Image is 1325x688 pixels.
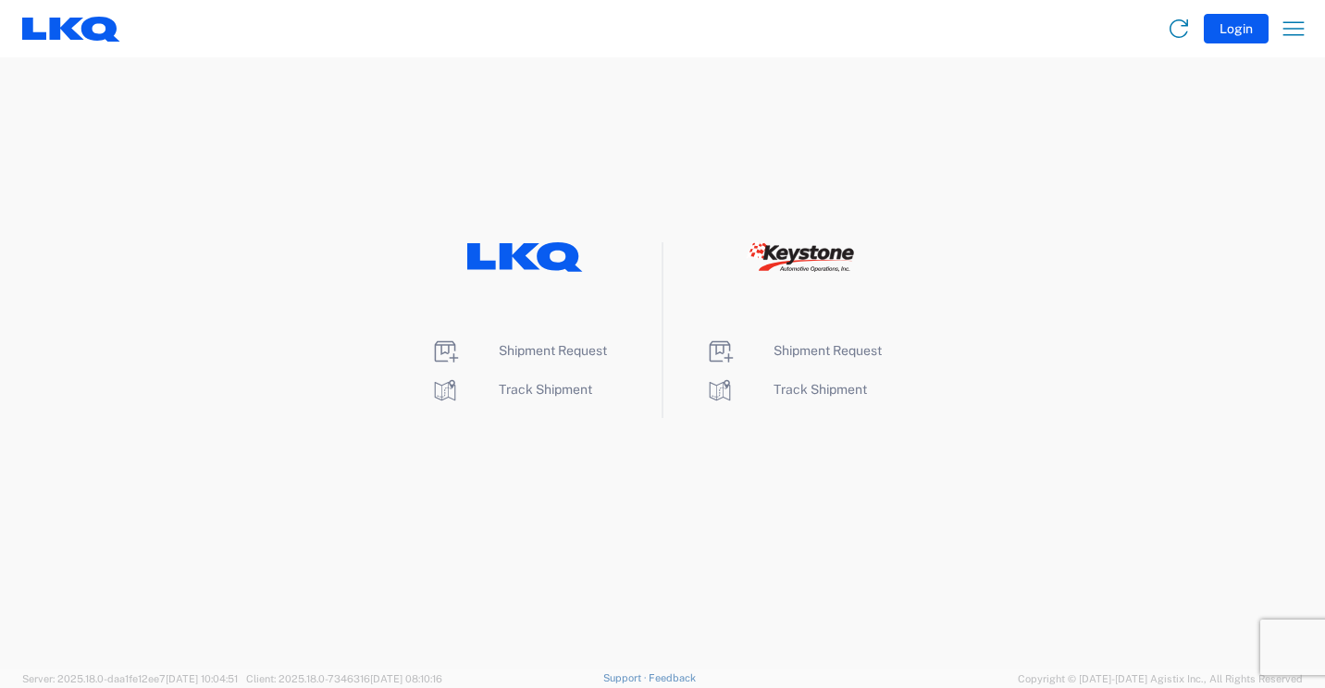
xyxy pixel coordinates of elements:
span: Client: 2025.18.0-7346316 [246,673,442,684]
span: Copyright © [DATE]-[DATE] Agistix Inc., All Rights Reserved [1018,670,1303,687]
span: Server: 2025.18.0-daa1fe12ee7 [22,673,238,684]
a: Support [603,672,650,683]
a: Feedback [649,672,696,683]
span: Track Shipment [774,382,867,397]
a: Shipment Request [705,343,882,358]
a: Shipment Request [430,343,607,358]
button: Login [1204,14,1269,43]
span: Shipment Request [499,343,607,358]
span: [DATE] 08:10:16 [370,673,442,684]
span: Track Shipment [499,382,592,397]
a: Track Shipment [430,382,592,397]
span: [DATE] 10:04:51 [166,673,238,684]
span: Shipment Request [774,343,882,358]
a: Track Shipment [705,382,867,397]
